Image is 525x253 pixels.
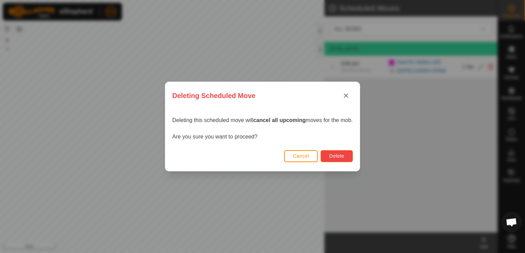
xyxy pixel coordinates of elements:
span: Deleting Scheduled Move [172,91,255,101]
strong: cancel all upcoming [253,117,306,123]
button: Delete [321,150,353,162]
button: Cancel [284,150,318,162]
p: Deleting this scheduled move will moves for the mob. [172,116,353,124]
a: Open chat [501,212,522,232]
span: Cancel [293,153,309,159]
p: Are you sure you want to proceed? [172,133,353,141]
span: Delete [329,153,344,159]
